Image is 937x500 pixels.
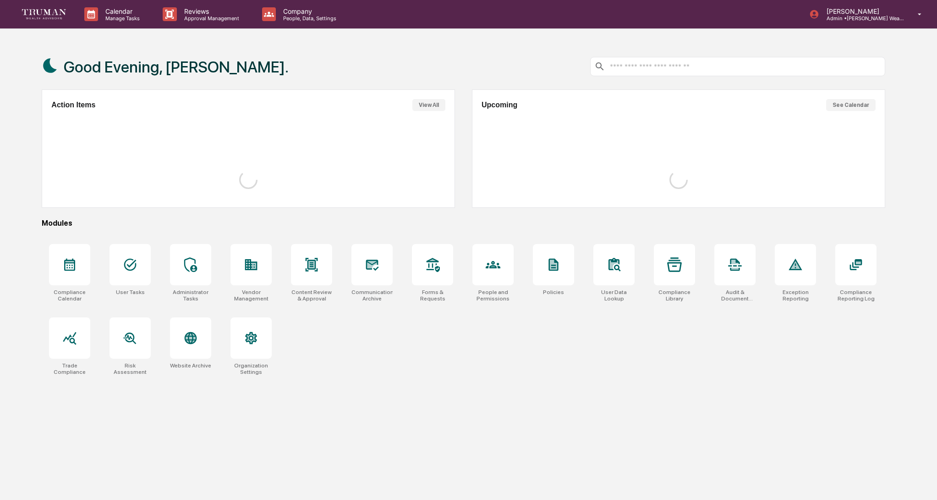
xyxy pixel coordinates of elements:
h1: Good Evening, [PERSON_NAME]. [64,58,289,76]
div: Policies [543,289,564,295]
div: Compliance Reporting Log [835,289,877,302]
button: See Calendar [826,99,876,111]
button: View All [412,99,445,111]
img: logo [22,9,66,19]
p: Approval Management [177,15,244,22]
div: Exception Reporting [775,289,816,302]
div: Compliance Library [654,289,695,302]
h2: Upcoming [482,101,517,109]
p: People, Data, Settings [276,15,341,22]
p: Calendar [98,7,144,15]
div: Administrator Tasks [170,289,211,302]
div: Communications Archive [351,289,393,302]
div: Risk Assessment [110,362,151,375]
h2: Action Items [51,101,95,109]
div: People and Permissions [472,289,514,302]
div: User Tasks [116,289,145,295]
div: Content Review & Approval [291,289,332,302]
div: Forms & Requests [412,289,453,302]
div: User Data Lookup [593,289,635,302]
p: Reviews [177,7,244,15]
p: Admin • [PERSON_NAME] Wealth [819,15,904,22]
p: [PERSON_NAME] [819,7,904,15]
div: Vendor Management [230,289,272,302]
div: Trade Compliance [49,362,90,375]
div: Organization Settings [230,362,272,375]
div: Modules [42,219,885,228]
div: Audit & Document Logs [714,289,756,302]
div: Website Archive [170,362,211,369]
div: Compliance Calendar [49,289,90,302]
p: Company [276,7,341,15]
p: Manage Tasks [98,15,144,22]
